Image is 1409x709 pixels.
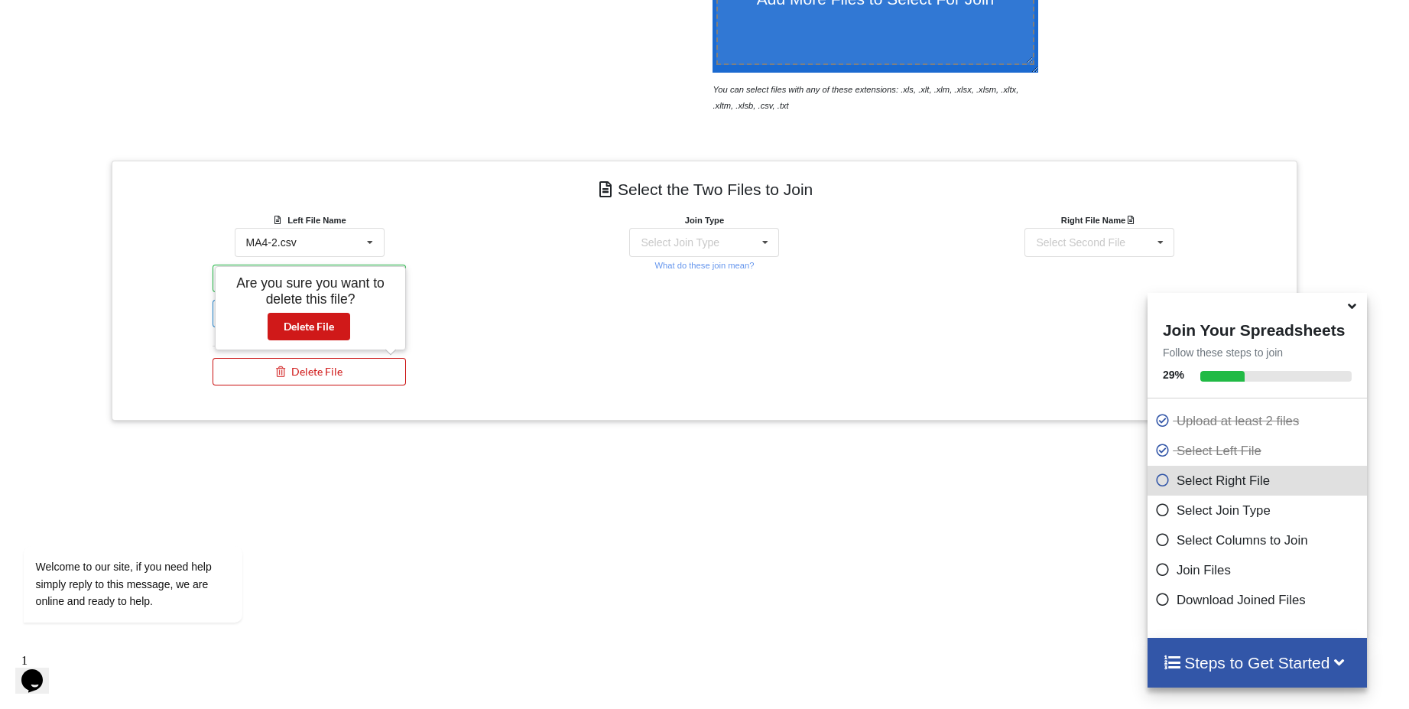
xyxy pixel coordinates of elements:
b: Left File Name [287,216,346,225]
p: Download Joined Files [1155,590,1363,610]
iframe: chat widget [15,648,64,694]
h4: Join Your Spreadsheets [1148,317,1367,340]
button: Delete File [268,313,350,340]
p: Select Left File [1155,441,1363,460]
p: Upload at least 2 files [1155,411,1363,431]
small: What do these join mean? [654,261,754,270]
h4: Select the Two Files to Join [123,172,1286,207]
button: Delete File [213,358,406,385]
p: Select Join Type [1155,501,1363,520]
div: Select Join Type [641,237,719,248]
div: Select Second File [1036,237,1125,248]
p: Join Files [1155,561,1363,580]
b: 29 % [1163,369,1184,381]
p: Select Columns to Join [1155,531,1363,550]
h5: Are you sure you want to delete this file? [226,275,394,307]
i: You can select files with any of these extensions: .xls, .xlt, .xlm, .xlsx, .xlsm, .xltx, .xltm, ... [713,85,1018,110]
button: File Options [213,300,406,327]
b: Right File Name [1061,216,1138,225]
p: Follow these steps to join [1148,345,1367,360]
p: Select Right File [1155,471,1363,490]
iframe: chat widget [15,408,291,640]
b: Join Type [685,216,724,225]
h4: Steps to Get Started [1163,653,1352,672]
div: MA4-2.csv [246,237,297,248]
button: Preview File [213,265,406,292]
